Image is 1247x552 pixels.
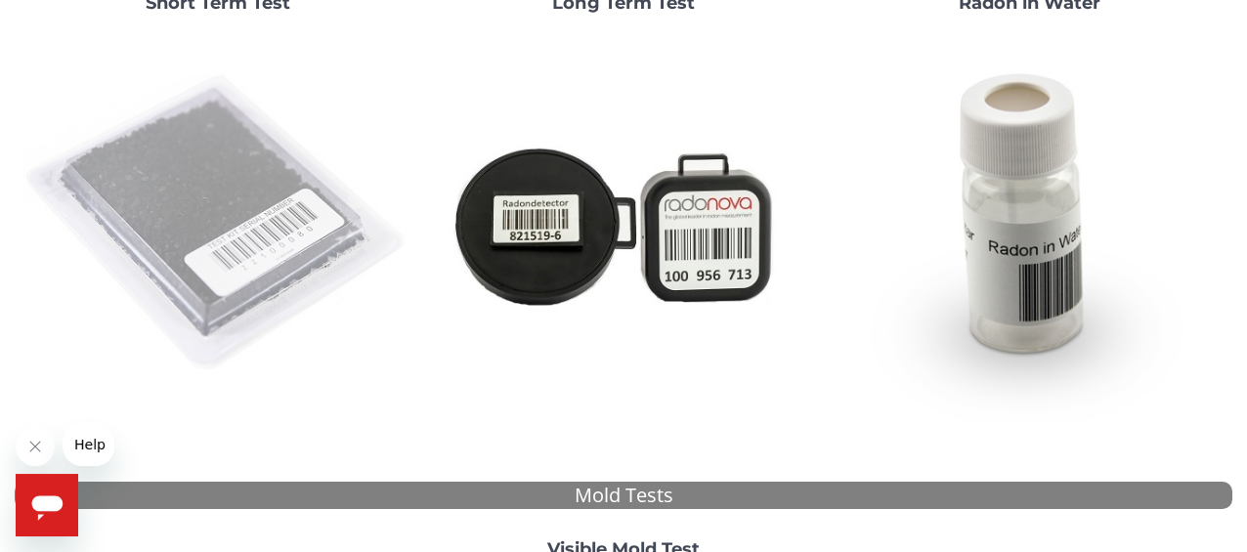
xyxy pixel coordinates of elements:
[63,423,114,466] iframe: Message from company
[835,28,1225,418] img: RadoninWater.jpg
[428,28,818,418] img: Radtrak2vsRadtrak3.jpg
[16,427,55,466] iframe: Close message
[15,482,1232,510] div: Mold Tests
[16,474,78,536] iframe: Button to launch messaging window
[22,28,412,418] img: ShortTerm.jpg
